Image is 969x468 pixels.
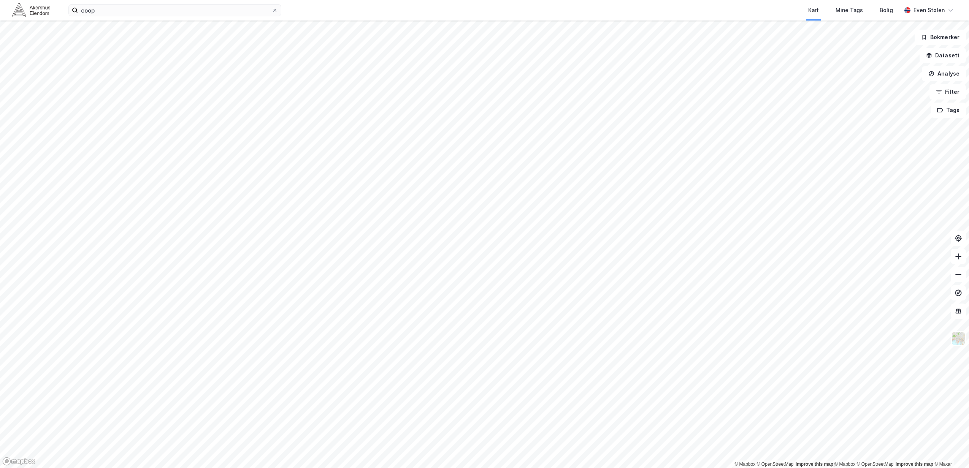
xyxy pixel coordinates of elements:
[2,457,36,466] a: Mapbox homepage
[78,5,272,16] input: Søk på adresse, matrikkel, gårdeiere, leietakere eller personer
[951,331,966,346] img: Z
[896,462,933,467] a: Improve this map
[913,6,945,15] div: Even Stølen
[796,462,833,467] a: Improve this map
[734,460,952,468] div: |
[880,6,893,15] div: Bolig
[915,30,966,45] button: Bokmerker
[920,48,966,63] button: Datasett
[931,432,969,468] iframe: Chat Widget
[12,3,50,17] img: akershus-eiendom-logo.9091f326c980b4bce74ccdd9f866810c.svg
[808,6,819,15] div: Kart
[857,462,894,467] a: OpenStreetMap
[922,66,966,81] button: Analyse
[834,462,855,467] a: Mapbox
[757,462,794,467] a: OpenStreetMap
[734,462,755,467] a: Mapbox
[836,6,863,15] div: Mine Tags
[931,103,966,118] button: Tags
[931,432,969,468] div: Kontrollprogram for chat
[929,84,966,100] button: Filter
